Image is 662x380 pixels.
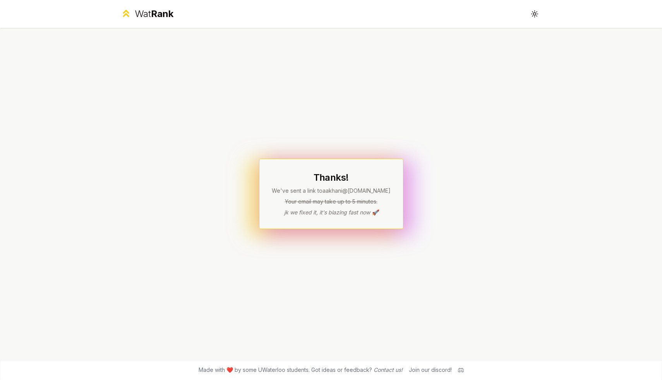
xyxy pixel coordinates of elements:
[272,171,391,184] h1: Thanks!
[120,8,173,20] a: WatRank
[199,366,403,374] span: Made with ❤️ by some UWaterloo students. Got ideas or feedback?
[374,366,403,373] a: Contact us!
[272,209,391,216] p: jk we fixed it, it's blazing fast now 🚀
[151,8,173,19] span: Rank
[272,198,391,205] p: Your email may take up to 5 minutes.
[409,366,452,374] div: Join our discord!
[135,8,173,20] div: Wat
[272,187,391,195] p: We've sent a link to aakhani @[DOMAIN_NAME]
